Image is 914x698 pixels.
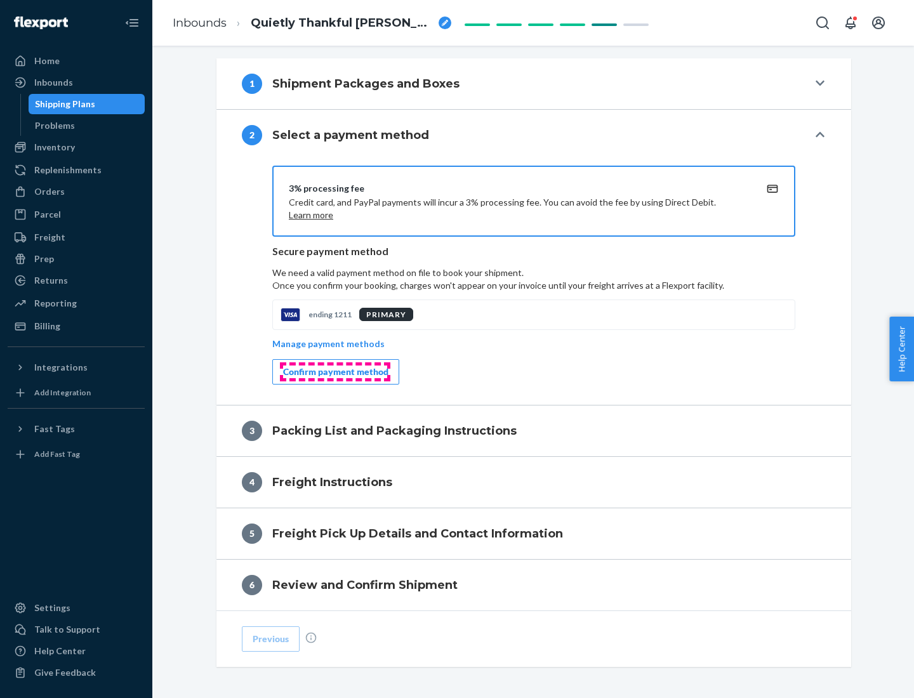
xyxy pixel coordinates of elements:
h4: Freight Pick Up Details and Contact Information [272,525,563,542]
div: PRIMARY [359,308,413,321]
p: Once you confirm your booking, charges won't appear on your invoice until your freight arrives at... [272,279,795,292]
div: Talk to Support [34,623,100,636]
a: Shipping Plans [29,94,145,114]
p: ending 1211 [308,309,352,320]
div: 4 [242,472,262,492]
div: Replenishments [34,164,102,176]
button: Open Search Box [810,10,835,36]
a: Home [8,51,145,71]
a: Inventory [8,137,145,157]
div: Prep [34,253,54,265]
div: Billing [34,320,60,333]
button: 2Select a payment method [216,110,851,161]
ol: breadcrumbs [162,4,461,42]
div: Help Center [34,645,86,657]
a: Billing [8,316,145,336]
h4: Select a payment method [272,127,429,143]
button: Help Center [889,317,914,381]
div: Inbounds [34,76,73,89]
button: Confirm payment method [272,359,399,385]
a: Inbounds [8,72,145,93]
button: Open notifications [838,10,863,36]
a: Add Fast Tag [8,444,145,464]
div: Integrations [34,361,88,374]
h4: Packing List and Packaging Instructions [272,423,517,439]
div: Settings [34,602,70,614]
div: 1 [242,74,262,94]
div: Give Feedback [34,666,96,679]
button: 6Review and Confirm Shipment [216,560,851,610]
button: Give Feedback [8,662,145,683]
a: Parcel [8,204,145,225]
a: Problems [29,115,145,136]
div: Confirm payment method [283,365,388,378]
div: Inventory [34,141,75,154]
div: 3% processing fee [289,182,748,195]
button: Previous [242,626,300,652]
div: Problems [35,119,75,132]
button: Fast Tags [8,419,145,439]
button: Learn more [289,209,333,221]
button: Integrations [8,357,145,378]
button: 3Packing List and Packaging Instructions [216,405,851,456]
h4: Freight Instructions [272,474,392,491]
a: Prep [8,249,145,269]
h4: Shipment Packages and Boxes [272,76,460,92]
div: 2 [242,125,262,145]
img: Flexport logo [14,16,68,29]
button: 4Freight Instructions [216,457,851,508]
a: Freight [8,227,145,247]
a: Returns [8,270,145,291]
a: Settings [8,598,145,618]
button: Open account menu [866,10,891,36]
div: Home [34,55,60,67]
div: Orders [34,185,65,198]
a: Talk to Support [8,619,145,640]
a: Help Center [8,641,145,661]
a: Orders [8,181,145,202]
div: 5 [242,523,262,544]
div: Shipping Plans [35,98,95,110]
div: Reporting [34,297,77,310]
span: Quietly Thankful Koala [251,15,434,32]
div: 3 [242,421,262,441]
a: Reporting [8,293,145,313]
div: Returns [34,274,68,287]
p: Credit card, and PayPal payments will incur a 3% processing fee. You can avoid the fee by using D... [289,196,748,221]
div: Freight [34,231,65,244]
a: Add Integration [8,383,145,403]
div: Add Integration [34,387,91,398]
button: 5Freight Pick Up Details and Contact Information [216,508,851,559]
p: Manage payment methods [272,338,385,350]
h4: Review and Confirm Shipment [272,577,458,593]
div: Add Fast Tag [34,449,80,459]
p: We need a valid payment method on file to book your shipment. [272,267,795,292]
button: Close Navigation [119,10,145,36]
button: 1Shipment Packages and Boxes [216,58,851,109]
div: 6 [242,575,262,595]
p: Secure payment method [272,244,795,259]
a: Replenishments [8,160,145,180]
a: Inbounds [173,16,227,30]
div: Parcel [34,208,61,221]
div: Fast Tags [34,423,75,435]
